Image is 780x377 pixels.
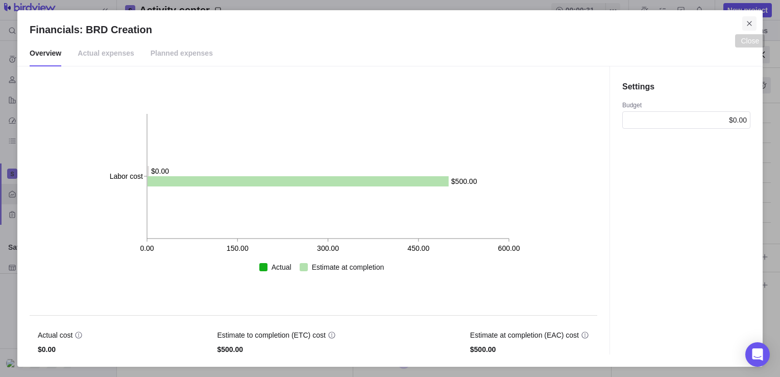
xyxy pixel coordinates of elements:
h4: Settings [622,81,750,93]
span: Planned expenses [151,41,213,66]
span: Actual expenses [78,41,134,66]
span: Actual [272,262,291,272]
text: $500.00 [451,177,477,185]
text: 300.00 [317,244,339,252]
text: $0.00 [151,167,169,175]
text: 150.00 [226,244,248,252]
div: Open Intercom Messenger [745,342,770,367]
svg: info-description [75,331,83,339]
text: 0.00 [140,244,154,252]
span: Estimate to completion (ETC) cost [217,330,325,340]
div: Financials: BRD Creation [17,10,763,367]
span: Estimate at completion (EAC) cost [470,330,579,340]
span: $0.00 [38,344,83,355]
svg: info-description [581,331,589,339]
span: Close [742,16,757,31]
span: Overview [30,41,61,66]
div: Budget [622,101,750,111]
span: Actual cost [38,330,72,340]
text: 450.00 [407,244,429,252]
text: 600.00 [498,244,520,252]
span: $0.00 [729,116,747,124]
tspan: Labor cost [109,172,142,180]
svg: info-description [328,331,336,339]
h2: Financials: BRD Creation [30,22,750,37]
span: Estimate at completion [312,262,384,272]
div: Close [741,37,759,45]
span: $500.00 [470,344,589,355]
span: $500.00 [217,344,335,355]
